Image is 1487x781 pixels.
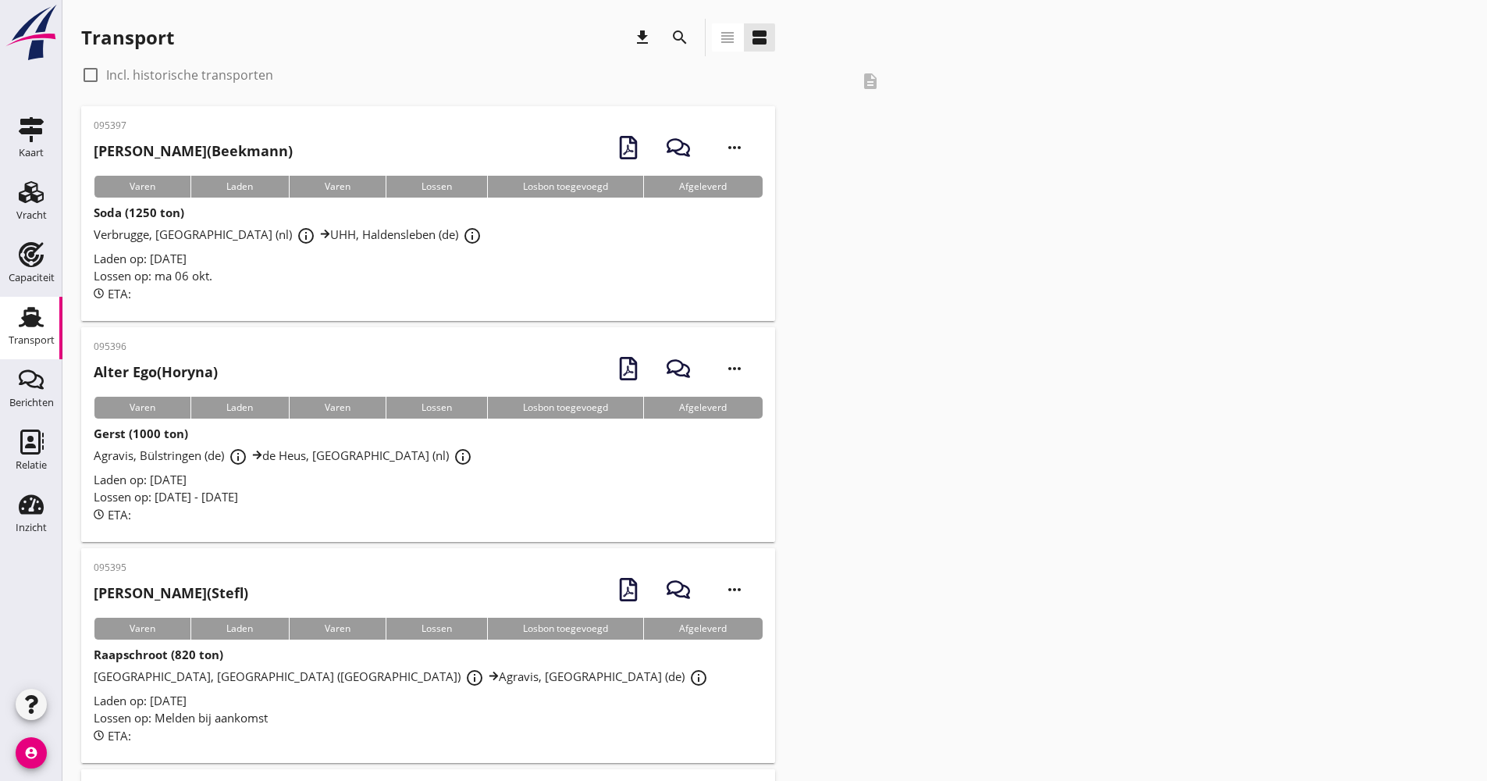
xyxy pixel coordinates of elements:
i: view_agenda [750,28,769,47]
div: Losbon toegevoegd [487,176,643,198]
i: info_outline [689,669,708,687]
strong: Raapschroot (820 ton) [94,647,223,662]
strong: [PERSON_NAME] [94,583,207,602]
div: Laden [190,397,288,419]
div: Varen [94,397,190,419]
p: 095395 [94,561,248,575]
div: Kaart [19,148,44,158]
div: Lossen [386,176,487,198]
i: search [671,28,689,47]
div: Losbon toegevoegd [487,618,643,640]
strong: [PERSON_NAME] [94,141,207,160]
strong: Alter Ego [94,362,157,381]
div: Berichten [9,398,54,408]
i: info_outline [229,448,247,466]
div: Losbon toegevoegd [487,397,643,419]
h2: (Stefl) [94,583,248,604]
label: Incl. historische transporten [106,67,273,83]
span: Lossen op: Melden bij aankomst [94,710,268,726]
div: Inzicht [16,522,47,533]
div: Capaciteit [9,273,55,283]
div: Afgeleverd [643,618,762,640]
a: 095396Alter Ego(Horyna)VarenLadenVarenLossenLosbon toegevoegdAfgeleverdGerst (1000 ton)Agravis, B... [81,327,775,542]
div: Varen [289,397,386,419]
div: Vracht [16,210,47,220]
span: Agravis, Bülstringen (de) de Heus, [GEOGRAPHIC_DATA] (nl) [94,448,477,463]
div: Afgeleverd [643,176,762,198]
span: Lossen op: ma 06 okt. [94,268,212,284]
div: Laden [190,176,288,198]
div: Varen [94,176,190,198]
i: info_outline [465,669,484,687]
span: Lossen op: [DATE] - [DATE] [94,489,238,505]
i: more_horiz [713,347,756,390]
i: view_headline [718,28,737,47]
span: ETA: [108,286,131,301]
a: 095395[PERSON_NAME](Stefl)VarenLadenVarenLossenLosbon toegevoegdAfgeleverdRaapschroot (820 ton)[G... [81,548,775,763]
span: ETA: [108,728,131,744]
div: Varen [289,618,386,640]
div: Transport [81,25,174,50]
div: Varen [289,176,386,198]
i: more_horiz [713,126,756,169]
div: Laden [190,618,288,640]
div: Relatie [16,460,47,470]
div: Transport [9,335,55,345]
h2: (Beekmann) [94,141,293,162]
span: Laden op: [DATE] [94,472,187,487]
span: Verbrugge, [GEOGRAPHIC_DATA] (nl) UHH, Haldensleben (de) [94,226,486,242]
i: more_horiz [713,568,756,612]
p: 095397 [94,119,293,133]
p: 095396 [94,340,218,354]
i: account_circle [16,737,47,769]
div: Varen [94,618,190,640]
span: Laden op: [DATE] [94,693,187,708]
div: Lossen [386,618,487,640]
div: Afgeleverd [643,397,762,419]
img: logo-small.a267ee39.svg [3,4,59,62]
div: Lossen [386,397,487,419]
i: info_outline [463,226,482,245]
h2: (Horyna) [94,362,218,383]
i: info_outline [454,448,472,466]
strong: Gerst (1000 ton) [94,426,188,441]
i: info_outline [297,226,315,245]
strong: Soda (1250 ton) [94,205,184,220]
i: download [633,28,652,47]
a: 095397[PERSON_NAME](Beekmann)VarenLadenVarenLossenLosbon toegevoegdAfgeleverdSoda (1250 ton)Verbr... [81,106,775,321]
span: [GEOGRAPHIC_DATA], [GEOGRAPHIC_DATA] ([GEOGRAPHIC_DATA]) Agravis, [GEOGRAPHIC_DATA] (de) [94,669,713,684]
span: ETA: [108,507,131,522]
span: Laden op: [DATE] [94,251,187,266]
